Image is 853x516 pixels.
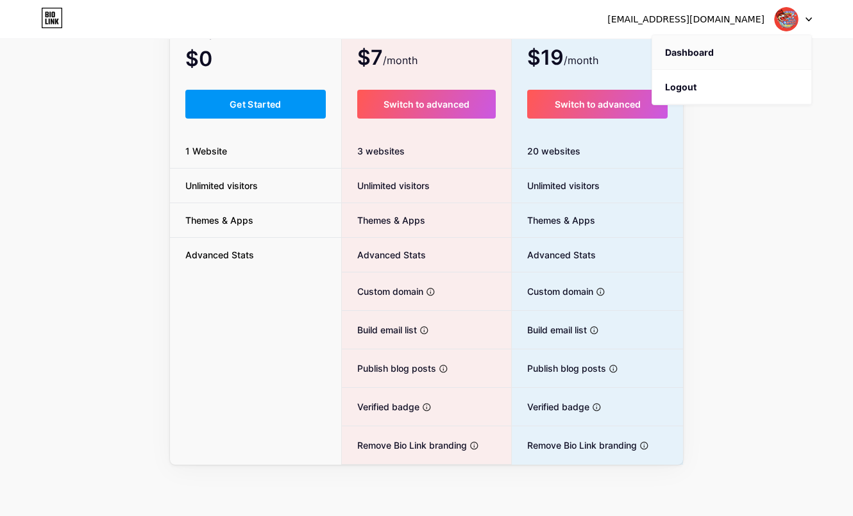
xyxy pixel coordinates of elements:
[512,179,600,192] span: Unlimited visitors
[170,213,269,227] span: Themes & Apps
[512,362,606,375] span: Publish blog posts
[342,323,417,337] span: Build email list
[185,51,247,69] span: $0
[342,285,423,298] span: Custom domain
[512,323,587,337] span: Build email list
[555,99,641,110] span: Switch to advanced
[357,90,496,119] button: Switch to advanced
[342,213,425,227] span: Themes & Apps
[527,50,598,68] span: $19
[512,248,596,262] span: Advanced Stats
[607,13,764,26] div: [EMAIL_ADDRESS][DOMAIN_NAME]
[185,90,326,119] button: Get Started
[170,248,269,262] span: Advanced Stats
[512,400,589,413] span: Verified badge
[170,144,242,158] span: 1 Website
[527,90,668,119] button: Switch to advanced
[342,179,430,192] span: Unlimited visitors
[512,134,683,169] div: 20 websites
[512,213,595,227] span: Themes & Apps
[512,438,637,452] span: Remove Bio Link branding
[384,99,469,110] span: Switch to advanced
[357,50,418,68] span: $7
[652,70,811,104] li: Logout
[342,134,512,169] div: 3 websites
[342,248,426,262] span: Advanced Stats
[564,53,598,68] span: /month
[342,400,419,413] span: Verified badge
[170,179,273,192] span: Unlimited visitors
[774,7,798,31] img: rsast
[342,362,436,375] span: Publish blog posts
[652,35,811,70] a: Dashboard
[383,53,418,68] span: /month
[230,99,282,110] span: Get Started
[512,285,593,298] span: Custom domain
[342,438,467,452] span: Remove Bio Link branding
